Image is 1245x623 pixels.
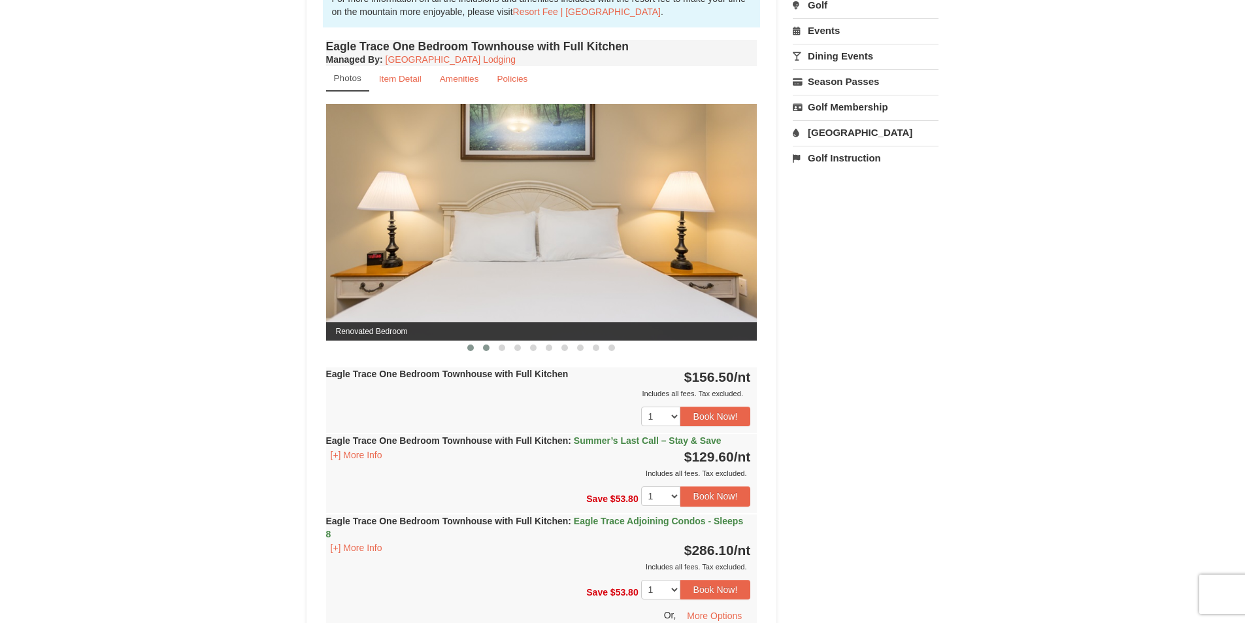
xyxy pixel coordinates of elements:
span: Summer’s Last Call – Stay & Save [574,435,722,446]
button: Book Now! [680,407,751,426]
span: Or, [664,610,676,620]
strong: $156.50 [684,369,751,384]
button: Book Now! [680,580,751,599]
small: Item Detail [379,74,422,84]
a: Season Passes [793,69,938,93]
span: /nt [734,543,751,558]
a: Events [793,18,938,42]
span: Managed By [326,54,380,65]
a: Golf Instruction [793,146,938,170]
a: [GEOGRAPHIC_DATA] [793,120,938,144]
span: Eagle Trace Adjoining Condos - Sleeps 8 [326,516,744,539]
span: : [568,435,571,446]
button: Book Now! [680,486,751,506]
span: Save [586,494,608,504]
strong: Eagle Trace One Bedroom Townhouse with Full Kitchen [326,435,722,446]
a: Dining Events [793,44,938,68]
a: Photos [326,66,369,92]
strong: Eagle Trace One Bedroom Townhouse with Full Kitchen [326,516,744,539]
a: [GEOGRAPHIC_DATA] Lodging [386,54,516,65]
span: /nt [734,449,751,464]
a: Resort Fee | [GEOGRAPHIC_DATA] [513,7,661,17]
img: Renovated Bedroom [326,104,757,340]
a: Item Detail [371,66,430,92]
strong: Eagle Trace One Bedroom Townhouse with Full Kitchen [326,369,569,379]
span: /nt [734,369,751,384]
a: Amenities [431,66,488,92]
span: $53.80 [610,494,639,504]
span: Renovated Bedroom [326,322,757,341]
span: $129.60 [684,449,734,464]
span: Save [586,586,608,597]
span: : [568,516,571,526]
span: $53.80 [610,586,639,597]
div: Includes all fees. Tax excluded. [326,467,751,480]
a: Policies [488,66,536,92]
a: Golf Membership [793,95,938,119]
small: Photos [334,73,361,83]
small: Amenities [440,74,479,84]
span: $286.10 [684,543,734,558]
h4: Eagle Trace One Bedroom Townhouse with Full Kitchen [326,40,757,53]
button: [+] More Info [326,541,387,555]
small: Policies [497,74,527,84]
div: Includes all fees. Tax excluded. [326,560,751,573]
button: [+] More Info [326,448,387,462]
div: Includes all fees. Tax excluded. [326,387,751,400]
strong: : [326,54,383,65]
